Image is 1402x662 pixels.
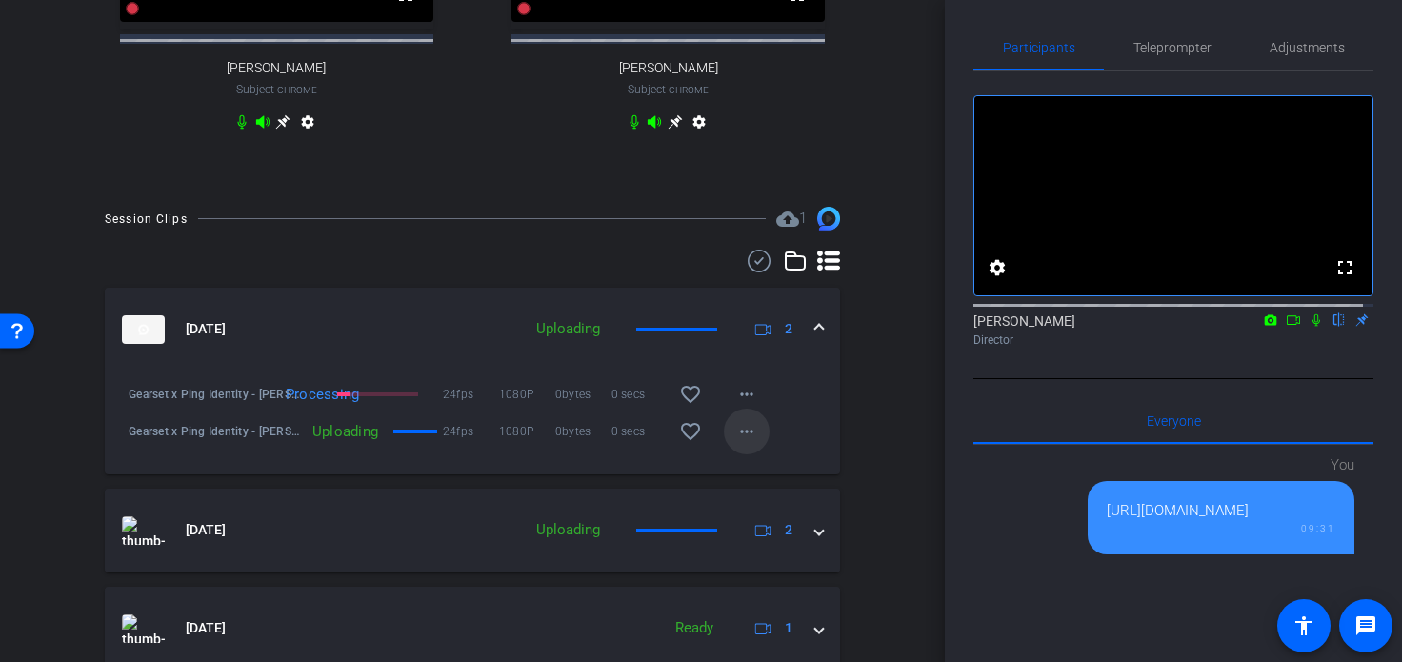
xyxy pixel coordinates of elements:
[785,520,792,540] span: 2
[735,383,758,406] mat-icon: more_horiz
[776,208,807,231] span: Destinations for your clips
[1003,41,1075,54] span: Participants
[666,83,669,96] span: -
[276,385,331,404] div: Processing
[105,210,188,229] div: Session Clips
[776,208,799,231] mat-icon: cloud_upload
[105,489,840,572] mat-expansion-panel-header: thumb-nail[DATE]Uploading2
[1088,454,1354,476] div: You
[1292,614,1315,637] mat-icon: accessibility
[669,85,709,95] span: Chrome
[527,519,610,541] div: Uploading
[628,81,709,98] span: Subject
[499,422,555,441] span: 1080P
[1107,500,1335,522] div: [URL][DOMAIN_NAME]
[785,319,792,339] span: 2
[274,83,277,96] span: -
[1107,521,1335,535] div: 09:31
[1270,41,1345,54] span: Adjustments
[666,617,723,639] div: Ready
[129,385,303,404] span: Gearset x Ping Identity - [PERSON_NAME]com-[PERSON_NAME]-2025-08-27-09-40-14-516-0
[443,385,499,404] span: 24fps
[785,618,792,638] span: 1
[817,207,840,230] img: Session clips
[296,114,319,137] mat-icon: settings
[186,319,226,339] span: [DATE]
[186,520,226,540] span: [DATE]
[227,60,326,76] span: [PERSON_NAME]
[986,256,1009,279] mat-icon: settings
[236,81,317,98] span: Subject
[1333,256,1356,279] mat-icon: fullscreen
[122,614,165,643] img: thumb-nail
[186,618,226,638] span: [DATE]
[555,422,611,441] span: 0bytes
[105,288,840,371] mat-expansion-panel-header: thumb-nail[DATE]Uploading2
[973,311,1373,349] div: [PERSON_NAME]
[303,422,388,441] div: Uploading
[499,385,555,404] span: 1080P
[443,422,499,441] span: 24fps
[122,516,165,545] img: thumb-nail
[611,422,668,441] span: 0 secs
[1328,311,1351,328] mat-icon: flip
[1354,614,1377,637] mat-icon: message
[679,420,702,443] mat-icon: favorite_border
[527,318,610,340] div: Uploading
[129,422,303,441] span: Gearset x Ping Identity - [PERSON_NAME]-gearset.com-[PERSON_NAME] Self1-2025-08-27-09-40-14-516-2
[122,315,165,344] img: thumb-nail
[679,383,702,406] mat-icon: favorite_border
[688,114,711,137] mat-icon: settings
[799,210,807,227] span: 1
[611,385,668,404] span: 0 secs
[973,331,1373,349] div: Director
[735,420,758,443] mat-icon: more_horiz
[619,60,718,76] span: [PERSON_NAME]
[1133,41,1212,54] span: Teleprompter
[277,85,317,95] span: Chrome
[555,385,611,404] span: 0bytes
[1147,414,1201,428] span: Everyone
[105,371,840,474] div: thumb-nail[DATE]Uploading2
